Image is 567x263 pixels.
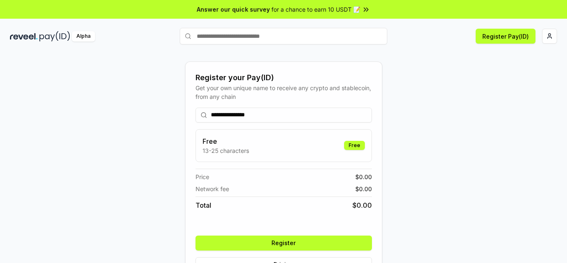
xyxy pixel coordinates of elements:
span: Price [196,172,209,181]
p: 13-25 characters [203,146,249,155]
span: $ 0.00 [355,184,372,193]
span: for a chance to earn 10 USDT 📝 [271,5,360,14]
img: pay_id [39,31,70,42]
button: Register Pay(ID) [476,29,535,44]
button: Register [196,236,372,251]
span: $ 0.00 [355,172,372,181]
div: Get your own unique name to receive any crypto and stablecoin, from any chain [196,84,372,101]
img: reveel_dark [10,31,38,42]
span: $ 0.00 [352,200,372,210]
div: Register your Pay(ID) [196,72,372,84]
div: Alpha [72,31,95,42]
span: Answer our quick survey [197,5,270,14]
span: Network fee [196,184,229,193]
div: Free [344,141,365,150]
h3: Free [203,136,249,146]
span: Total [196,200,211,210]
